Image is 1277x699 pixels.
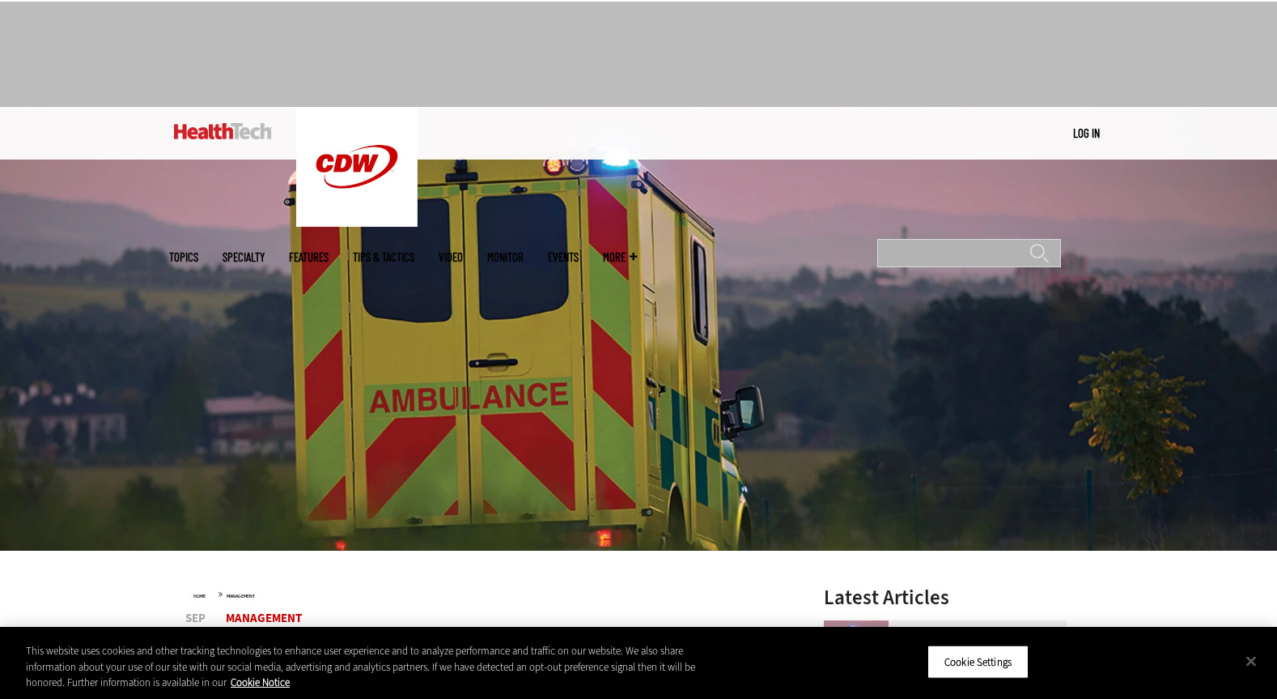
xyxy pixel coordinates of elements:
[824,620,897,633] a: ambulance driving down country road at sunset
[927,645,1029,679] button: Cookie Settings
[231,676,290,689] a: More information about your privacy
[824,587,1067,607] h3: Latest Articles
[193,593,206,599] a: Home
[185,626,206,642] span: 30
[223,251,265,263] span: Specialty
[174,123,272,139] img: Home
[169,251,198,263] span: Topics
[296,107,418,227] img: Home
[227,593,255,599] a: Management
[185,612,206,624] span: Sep
[487,251,524,263] a: MonITor
[1073,126,1100,140] a: Log in
[193,587,781,600] div: »
[353,251,414,263] a: Tips & Tactics
[824,620,889,685] img: ambulance driving down country road at sunset
[344,18,933,91] iframe: advertisement
[439,251,463,263] a: Video
[1233,643,1269,679] button: Close
[1073,125,1100,142] div: User menu
[296,214,418,231] a: CDW
[226,610,302,626] a: Management
[289,251,329,263] a: Features
[26,643,702,691] div: This website uses cookies and other tracking technologies to enhance user experience and to analy...
[603,251,637,263] span: More
[548,251,579,263] a: Events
